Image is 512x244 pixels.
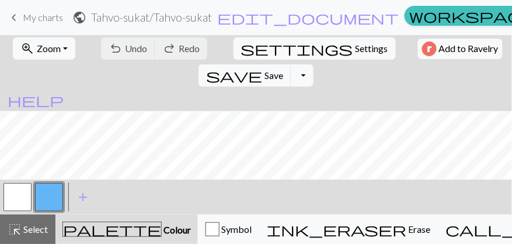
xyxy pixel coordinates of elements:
[422,42,437,56] img: Ravelry
[198,64,291,87] button: Save
[63,221,161,238] span: palette
[162,224,191,235] span: Colour
[356,42,388,56] span: Settings
[220,224,252,235] span: Symbol
[418,39,503,59] button: Add to Ravelry
[241,40,353,57] span: settings
[439,42,499,56] span: Add to Ravelry
[234,37,396,60] button: SettingsSettings
[8,221,22,238] span: highlight_alt
[76,189,90,205] span: add
[37,43,61,54] span: Zoom
[217,9,399,26] span: edit_document
[55,215,198,244] button: Colour
[259,215,438,244] button: Erase
[91,11,212,24] h2: Tahvo-sukat / Tahvo-sukat
[8,92,64,108] span: help
[20,40,34,57] span: zoom_in
[267,221,407,238] span: ink_eraser
[7,8,63,28] a: My charts
[241,42,353,56] i: Settings
[13,37,75,60] button: Zoom
[264,70,283,81] span: Save
[407,224,431,235] span: Erase
[198,215,259,244] button: Symbol
[7,9,21,26] span: keyboard_arrow_left
[206,67,262,84] span: save
[23,12,63,23] span: My charts
[22,224,48,235] span: Select
[72,9,86,26] span: public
